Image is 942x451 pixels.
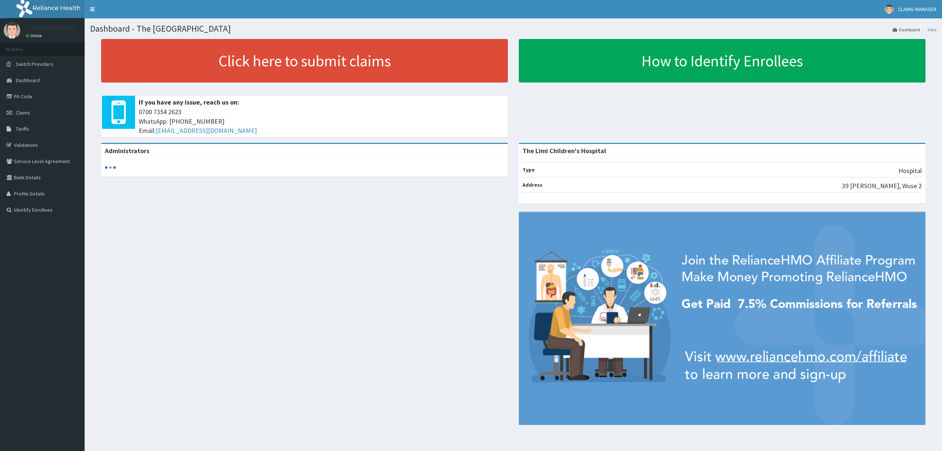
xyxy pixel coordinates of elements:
[26,24,75,31] p: CLAIMS MANAGER
[16,109,30,116] span: Claims
[16,61,53,67] span: Switch Providers
[523,147,606,155] strong: The Limi Children's Hospital
[519,212,925,425] img: provider-team-banner.png
[139,107,504,135] span: 0700 7354 2623 WhatsApp: [PHONE_NUMBER] Email:
[16,77,40,84] span: Dashboard
[105,147,149,155] b: Administrators
[898,6,936,13] span: CLAIMS MANAGER
[893,27,920,33] a: Dashboard
[26,33,43,38] a: Online
[899,166,922,176] p: Hospital
[4,22,20,39] img: User Image
[885,5,894,14] img: User Image
[523,166,535,173] b: Type
[101,39,508,82] a: Click here to submit claims
[523,182,542,188] b: Address
[519,39,925,82] a: How to Identify Enrollees
[921,27,936,33] li: Here
[842,181,922,191] p: 39 [PERSON_NAME], Wuse 2
[105,162,116,173] svg: audio-loading
[156,126,257,135] a: [EMAIL_ADDRESS][DOMAIN_NAME]
[90,24,936,34] h1: Dashboard - The [GEOGRAPHIC_DATA]
[16,126,29,132] span: Tariffs
[139,98,239,106] b: If you have any issue, reach us on:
